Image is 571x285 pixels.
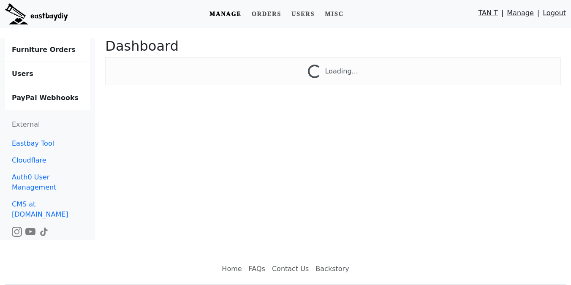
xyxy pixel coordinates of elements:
a: PayPal Webhooks [5,86,90,110]
b: Furniture Orders [12,46,76,54]
b: PayPal Webhooks [12,94,79,102]
a: Users [288,6,318,22]
a: FAQs [245,261,269,277]
a: Watch the build video or pictures on Instagram [12,227,22,235]
a: Orders [248,6,285,22]
a: Logout [543,8,566,22]
span: | [537,8,539,22]
a: Auth0 User Management [5,169,90,196]
a: Contact Us [269,261,312,277]
a: Home [218,261,245,277]
a: Misc [321,6,347,22]
img: eastbaydiy [5,3,68,24]
a: TAN T [479,8,498,22]
a: Furniture Orders [5,38,90,62]
a: Manage [507,8,534,22]
div: Loading... [325,66,358,78]
a: Eastbay Tool [5,135,90,152]
b: Users [12,70,33,78]
a: Users [5,62,90,86]
span: External [12,120,40,128]
a: Watch the build video or pictures on YouTube [25,227,35,235]
span: | [501,8,503,22]
a: CMS at [DOMAIN_NAME] [5,196,90,223]
a: Cloudflare [5,152,90,169]
a: Backstory [312,261,352,277]
a: Manage [206,6,245,22]
h2: Dashboard [105,38,561,54]
a: Watch the build video or pictures on TikTok [39,227,49,235]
